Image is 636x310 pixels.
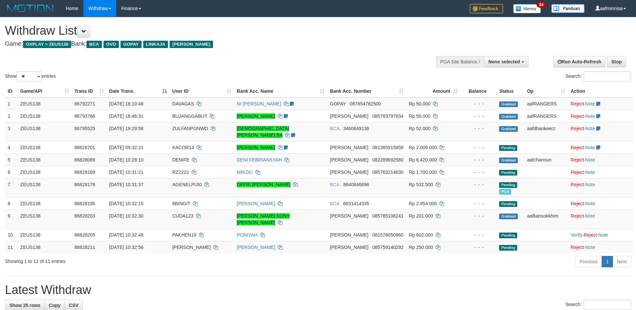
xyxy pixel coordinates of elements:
[5,110,18,122] td: 2
[406,85,460,97] th: Amount: activate to sort column ascending
[499,114,518,119] span: Grabbed
[18,97,72,110] td: ZEUS138
[109,182,143,187] span: [DATE] 10:31:37
[170,41,213,48] span: [PERSON_NAME]
[18,210,72,229] td: ZEUS138
[585,101,595,106] a: Note
[602,256,613,267] a: 1
[5,166,18,178] td: 6
[524,110,568,122] td: aafRANGERS
[463,181,494,188] div: - - -
[585,145,595,150] a: Note
[566,71,631,81] label: Search:
[330,145,368,150] span: [PERSON_NAME]
[5,122,18,141] td: 3
[551,4,585,13] img: panduan.png
[18,153,72,166] td: ZEUS138
[568,210,633,229] td: ·
[109,101,143,106] span: [DATE] 18:10:48
[409,182,433,187] span: Rp 532.500
[109,201,143,206] span: [DATE] 10:32:15
[571,157,584,163] a: Reject
[172,201,190,206] span: 8BINGIT
[460,85,497,97] th: Balance
[499,201,517,207] span: Pending
[5,41,417,47] h4: Game: Bank:
[18,122,72,141] td: ZEUS138
[343,126,369,131] span: Copy 3460649136 to clipboard
[568,85,633,97] th: Action
[585,113,595,119] a: Note
[584,300,631,310] input: Search:
[330,201,339,206] span: BCA
[499,158,518,163] span: Grabbed
[5,210,18,229] td: 9
[109,245,143,250] span: [DATE] 10:32:56
[372,245,403,250] span: Copy 085759140292 to clipboard
[598,232,608,238] a: Note
[172,182,202,187] span: AGENELPIJI0
[409,170,437,175] span: Rp 1.700.000
[5,3,56,13] img: MOTION_logo.png
[568,166,633,178] td: ·
[9,303,40,308] span: Show 25 rows
[499,101,518,107] span: Grabbed
[172,213,193,219] span: CUDA123
[571,170,584,175] a: Reject
[69,303,78,308] span: CSV
[330,170,368,175] span: [PERSON_NAME]
[571,232,582,238] a: Verify
[568,229,633,241] td: · ·
[524,85,568,97] th: Op: activate to sort column ascending
[74,145,95,150] span: 86826701
[463,232,494,238] div: - - -
[172,245,211,250] span: [PERSON_NAME]
[5,24,417,37] h1: Withdraw List
[571,126,584,131] a: Reject
[343,201,369,206] span: Copy 6631414335 to clipboard
[409,113,431,119] span: Rp 50.000
[463,157,494,163] div: - - -
[74,182,95,187] span: 86828178
[524,153,568,166] td: aafchannun
[23,41,71,48] span: OXPLAY > ZEUS138
[524,97,568,110] td: aafRANGERS
[172,145,194,150] span: KACOR14
[585,213,595,219] a: Note
[513,4,541,13] img: Button%20Memo.svg
[409,213,433,219] span: Rp 201.000
[18,141,72,153] td: ZEUS138
[499,233,517,238] span: Pending
[607,56,626,67] a: Stop
[463,169,494,176] div: - - -
[72,85,107,97] th: Trans ID: activate to sort column ascending
[585,182,595,187] a: Note
[571,213,584,219] a: Reject
[18,166,72,178] td: ZEUS138
[372,113,403,119] span: Copy 085783797834 to clipboard
[571,113,584,119] a: Reject
[409,245,433,250] span: Rp 250.000
[409,126,431,131] span: Rp 52.000
[463,200,494,207] div: - - -
[5,229,18,241] td: 10
[234,85,327,97] th: Bank Acc. Name: activate to sort column ascending
[350,101,381,106] span: Copy 087854782500 to clipboard
[5,153,18,166] td: 5
[575,256,602,267] a: Previous
[343,182,369,187] span: Copy 8640846896 to clipboard
[499,145,517,151] span: Pending
[463,100,494,107] div: - - -
[330,157,368,163] span: [PERSON_NAME]
[372,145,403,150] span: Copy 081365915858 to clipboard
[49,303,60,308] span: Copy
[372,157,403,163] span: Copy 082289692580 to clipboard
[330,113,368,119] span: [PERSON_NAME]
[409,145,437,150] span: Rp 2.006.000
[237,213,290,225] a: [PERSON_NAME] SONY [PERSON_NAME]
[109,126,143,131] span: [DATE] 19:29:58
[109,232,143,238] span: [DATE] 10:32:48
[18,197,72,210] td: ZEUS138
[571,245,584,250] a: Reject
[584,232,597,238] a: Reject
